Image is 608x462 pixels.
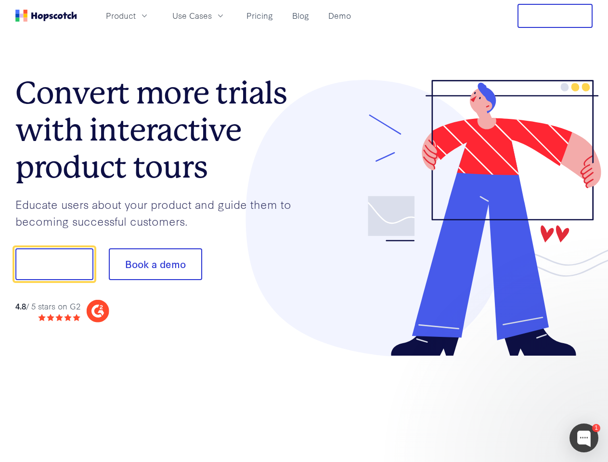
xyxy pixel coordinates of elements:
h1: Convert more trials with interactive product tours [15,75,304,185]
button: Free Trial [517,4,593,28]
button: Product [100,8,155,24]
button: Show me! [15,248,93,280]
div: 1 [592,424,600,432]
button: Use Cases [167,8,231,24]
span: Use Cases [172,10,212,22]
a: Demo [324,8,355,24]
button: Book a demo [109,248,202,280]
div: / 5 stars on G2 [15,300,80,312]
span: Product [106,10,136,22]
p: Educate users about your product and guide them to becoming successful customers. [15,196,304,229]
a: Blog [288,8,313,24]
a: Pricing [243,8,277,24]
a: Home [15,10,77,22]
strong: 4.8 [15,300,26,311]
